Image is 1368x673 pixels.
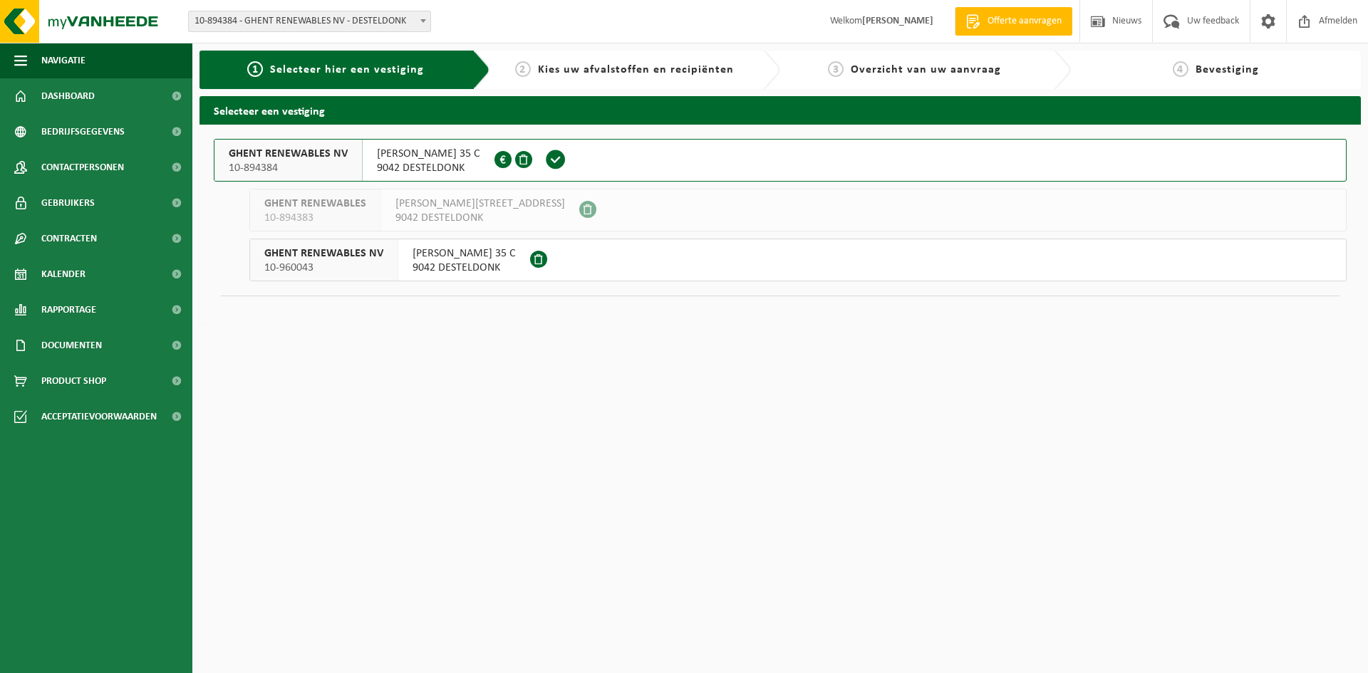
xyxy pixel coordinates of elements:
span: 9042 DESTELDONK [377,161,480,175]
span: GHENT RENEWABLES NV [264,246,383,261]
button: GHENT RENEWABLES NV 10-960043 [PERSON_NAME] 35 C9042 DESTELDONK [249,239,1347,281]
span: [PERSON_NAME] 35 C [413,246,516,261]
span: Bedrijfsgegevens [41,114,125,150]
h2: Selecteer een vestiging [199,96,1361,124]
span: Documenten [41,328,102,363]
span: Rapportage [41,292,96,328]
strong: [PERSON_NAME] [862,16,933,26]
span: 10-960043 [264,261,383,275]
span: 9042 DESTELDONK [413,261,516,275]
button: GHENT RENEWABLES NV 10-894384 [PERSON_NAME] 35 C9042 DESTELDONK [214,139,1347,182]
span: 10-894384 - GHENT RENEWABLES NV - DESTELDONK [189,11,430,31]
span: [PERSON_NAME] 35 C [377,147,480,161]
span: 2 [515,61,531,77]
span: Overzicht van uw aanvraag [851,64,1001,75]
span: Navigatie [41,43,85,78]
span: 4 [1173,61,1188,77]
span: GHENT RENEWABLES NV [229,147,348,161]
span: Selecteer hier een vestiging [270,64,424,75]
span: GHENT RENEWABLES [264,197,366,211]
span: Offerte aanvragen [984,14,1065,28]
span: 10-894384 - GHENT RENEWABLES NV - DESTELDONK [188,11,431,32]
span: Product Shop [41,363,106,399]
span: [PERSON_NAME][STREET_ADDRESS] [395,197,565,211]
span: 1 [247,61,263,77]
span: Bevestiging [1196,64,1259,75]
span: Gebruikers [41,185,95,221]
span: 9042 DESTELDONK [395,211,565,225]
span: Acceptatievoorwaarden [41,399,157,434]
span: Kalender [41,256,85,292]
span: 10-894384 [229,161,348,175]
span: 10-894383 [264,211,366,225]
span: Kies uw afvalstoffen en recipiënten [538,64,734,75]
span: Dashboard [41,78,95,114]
span: Contracten [41,221,97,256]
a: Offerte aanvragen [955,7,1072,36]
span: Contactpersonen [41,150,124,185]
span: 3 [828,61,844,77]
